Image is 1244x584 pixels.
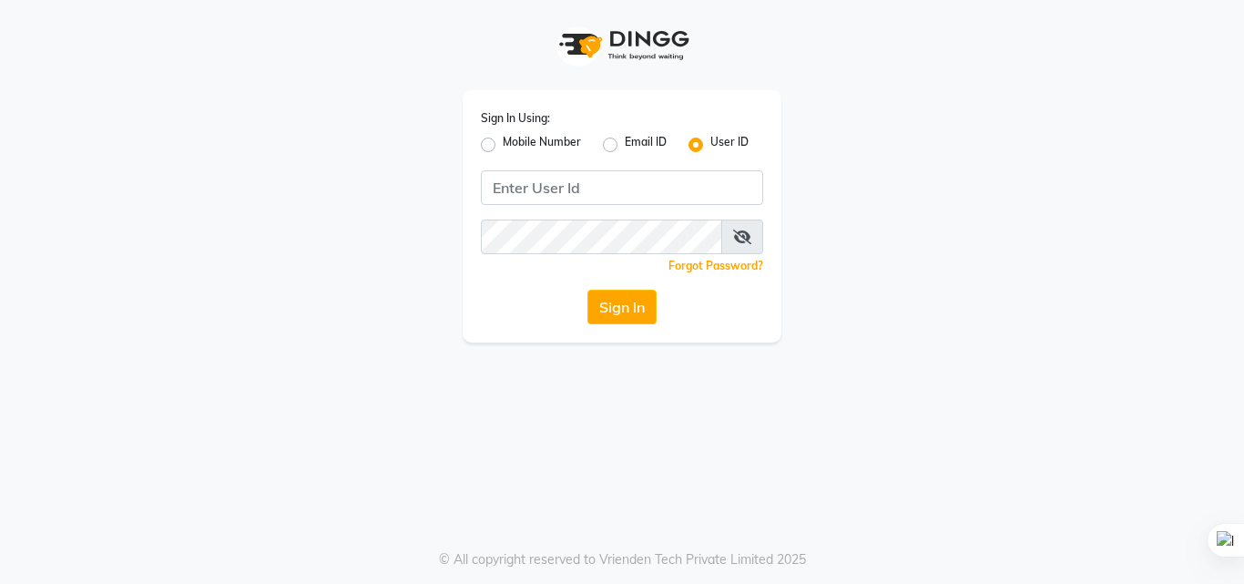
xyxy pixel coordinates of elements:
label: Email ID [625,134,667,156]
img: logo1.svg [549,18,695,72]
label: Sign In Using: [481,110,550,127]
input: Username [481,220,722,254]
input: Username [481,170,763,205]
a: Forgot Password? [668,259,763,272]
label: User ID [710,134,749,156]
button: Sign In [587,290,657,324]
label: Mobile Number [503,134,581,156]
